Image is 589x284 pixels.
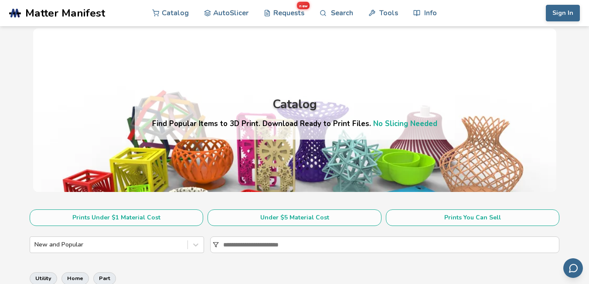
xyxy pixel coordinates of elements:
h4: Find Popular Items to 3D Print. Download Ready to Print Files. [152,119,437,129]
span: Matter Manifest [25,7,105,19]
button: Prints Under $1 Material Cost [30,209,204,226]
button: Prints You Can Sell [386,209,560,226]
span: new [297,2,310,9]
a: No Slicing Needed [373,119,437,129]
button: Sign In [546,5,580,21]
div: Catalog [272,98,317,111]
button: Send feedback via email [563,258,583,278]
input: New and Popular [34,241,36,248]
button: Under $5 Material Cost [208,209,381,226]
